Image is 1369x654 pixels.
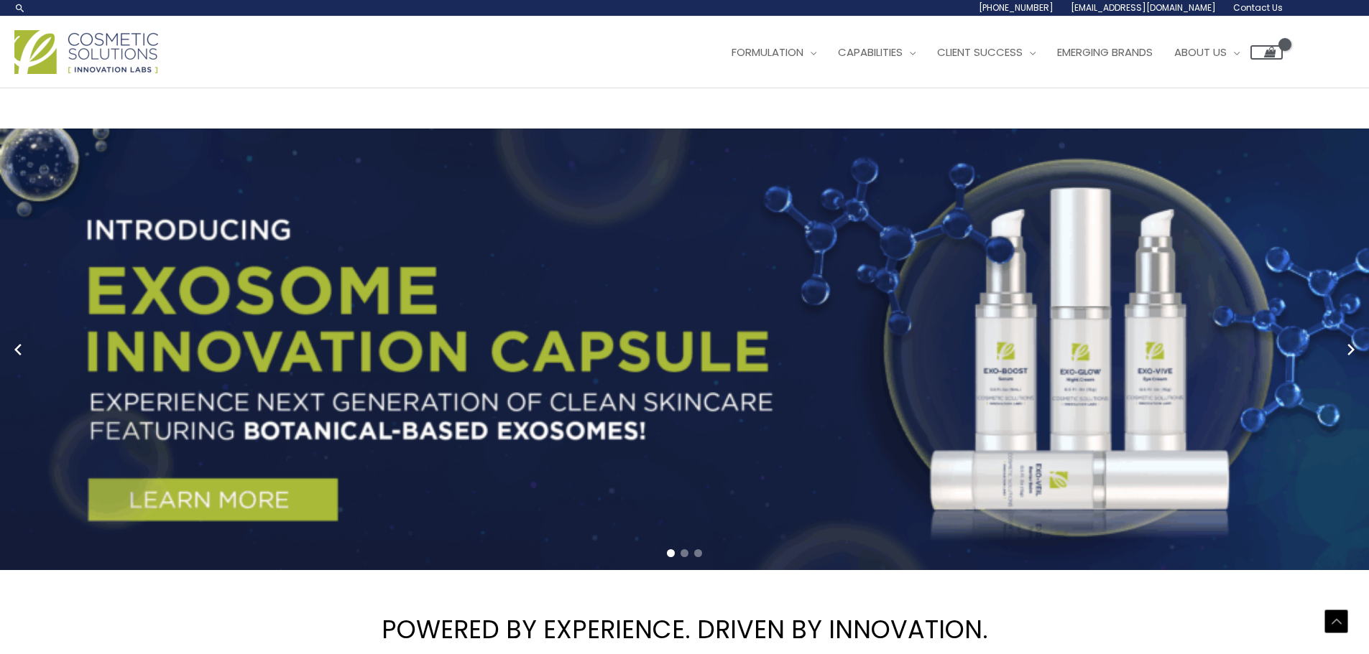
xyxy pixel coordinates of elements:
span: Contact Us [1233,1,1283,14]
span: About Us [1174,45,1227,60]
span: Capabilities [838,45,903,60]
nav: Site Navigation [710,31,1283,74]
span: Go to slide 1 [667,549,675,557]
img: Cosmetic Solutions Logo [14,30,158,74]
span: Go to slide 3 [694,549,702,557]
span: Client Success [937,45,1023,60]
button: Previous slide [7,339,29,360]
a: View Shopping Cart, empty [1250,45,1283,60]
span: [EMAIL_ADDRESS][DOMAIN_NAME] [1071,1,1216,14]
a: Formulation [721,31,827,74]
button: Next slide [1340,339,1362,360]
a: Search icon link [14,2,26,14]
span: [PHONE_NUMBER] [979,1,1054,14]
span: Formulation [732,45,803,60]
span: Emerging Brands [1057,45,1153,60]
a: Capabilities [827,31,926,74]
a: Client Success [926,31,1046,74]
a: About Us [1163,31,1250,74]
a: Emerging Brands [1046,31,1163,74]
span: Go to slide 2 [681,549,688,557]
